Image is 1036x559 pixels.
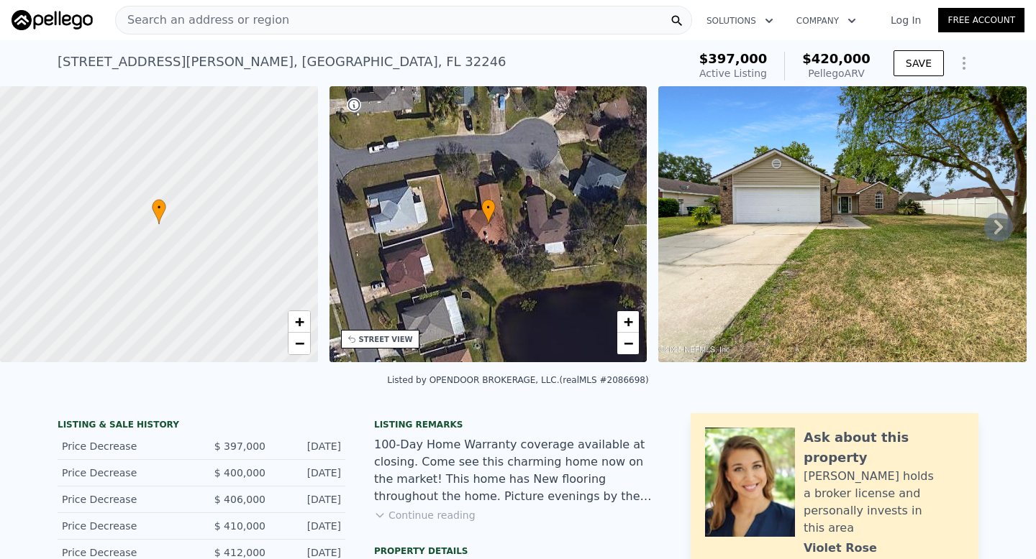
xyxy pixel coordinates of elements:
[699,51,768,66] span: $397,000
[214,547,265,558] span: $ 412,000
[277,519,341,533] div: [DATE]
[695,8,785,34] button: Solutions
[802,66,871,80] div: Pellego ARV
[294,334,304,352] span: −
[387,375,648,385] div: Listed by OPENDOOR BROKERAGE, LLC. (realMLS #2086698)
[481,201,496,214] span: •
[624,313,633,331] span: +
[802,51,871,66] span: $420,000
[62,519,190,533] div: Price Decrease
[374,508,476,522] button: Continue reading
[359,334,413,345] div: STREET VIEW
[152,201,166,214] span: •
[214,440,265,452] span: $ 397,000
[950,49,978,78] button: Show Options
[62,439,190,453] div: Price Decrease
[804,468,964,537] div: [PERSON_NAME] holds a broker license and personally invests in this area
[58,419,345,433] div: LISTING & SALE HISTORY
[58,52,506,72] div: [STREET_ADDRESS][PERSON_NAME] , [GEOGRAPHIC_DATA] , FL 32246
[62,492,190,507] div: Price Decrease
[277,492,341,507] div: [DATE]
[617,311,639,333] a: Zoom in
[804,428,964,468] div: Ask about this property
[374,436,662,505] div: 100-Day Home Warranty coverage available at closing. Come see this charming home now on the marke...
[374,545,662,557] div: Property details
[288,333,310,354] a: Zoom out
[288,311,310,333] a: Zoom in
[804,540,877,557] div: Violet Rose
[116,11,289,29] span: Search an address or region
[894,50,944,76] button: SAVE
[62,466,190,480] div: Price Decrease
[214,467,265,479] span: $ 400,000
[873,13,938,27] a: Log In
[785,8,868,34] button: Company
[152,199,166,224] div: •
[277,439,341,453] div: [DATE]
[481,199,496,224] div: •
[624,334,633,352] span: −
[214,494,265,505] span: $ 406,000
[617,333,639,354] a: Zoom out
[294,313,304,331] span: +
[277,466,341,480] div: [DATE]
[374,419,662,430] div: Listing remarks
[938,8,1024,32] a: Free Account
[658,86,1027,362] img: Sale: 158160618 Parcel: 32866627
[699,68,767,79] span: Active Listing
[12,10,93,30] img: Pellego
[214,520,265,532] span: $ 410,000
